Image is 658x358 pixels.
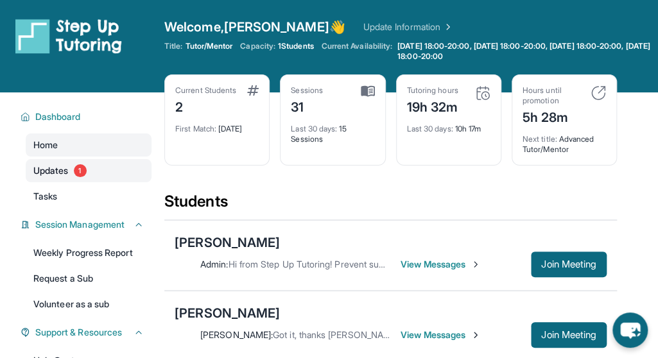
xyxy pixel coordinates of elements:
[74,164,87,177] span: 1
[35,110,81,123] span: Dashboard
[164,18,345,36] span: Welcome, [PERSON_NAME] 👋
[363,21,453,33] a: Update Information
[395,41,658,62] a: [DATE] 18:00-20:00, [DATE] 18:00-20:00, [DATE] 18:00-20:00, [DATE] 18:00-20:00
[175,96,236,116] div: 2
[185,41,232,51] span: Tutor/Mentor
[541,331,596,339] span: Join Meeting
[322,41,392,62] span: Current Availability:
[26,267,152,290] a: Request a Sub
[33,164,69,177] span: Updates
[475,85,490,101] img: card
[26,133,152,157] a: Home
[523,106,583,126] div: 5h 28m
[33,139,58,151] span: Home
[175,85,236,96] div: Current Students
[164,191,617,219] div: Students
[291,116,374,144] div: 15 Sessions
[278,41,314,51] span: 1 Students
[291,96,323,116] div: 31
[200,259,228,269] span: Admin :
[407,85,458,96] div: Tutoring hours
[26,185,152,208] a: Tasks
[273,329,401,340] span: Got it, thanks [PERSON_NAME]!
[407,116,490,134] div: 10h 17m
[30,326,144,339] button: Support & Resources
[35,218,125,231] span: Session Management
[471,259,481,269] img: Chevron-Right
[240,41,275,51] span: Capacity:
[35,326,122,339] span: Support & Resources
[541,260,596,268] span: Join Meeting
[200,329,273,340] span: [PERSON_NAME] :
[26,293,152,316] a: Volunteer as a sub
[523,126,606,155] div: Advanced Tutor/Mentor
[407,124,453,133] span: Last 30 days :
[612,312,648,348] button: chat-button
[397,41,655,62] span: [DATE] 18:00-20:00, [DATE] 18:00-20:00, [DATE] 18:00-20:00, [DATE] 18:00-20:00
[175,124,216,133] span: First Match :
[175,234,280,251] div: [PERSON_NAME]
[175,116,259,134] div: [DATE]
[531,322,607,348] button: Join Meeting
[291,85,323,96] div: Sessions
[471,330,481,340] img: Chevron-Right
[30,218,144,231] button: Session Management
[15,18,122,54] img: logo
[591,85,606,101] img: card
[361,85,375,97] img: card
[33,190,57,203] span: Tasks
[26,159,152,182] a: Updates1
[291,124,337,133] span: Last 30 days :
[440,21,453,33] img: Chevron Right
[401,258,481,271] span: View Messages
[30,110,144,123] button: Dashboard
[407,96,458,116] div: 19h 32m
[523,134,557,144] span: Next title :
[175,304,280,322] div: [PERSON_NAME]
[401,328,481,341] span: View Messages
[531,251,607,277] button: Join Meeting
[523,85,583,106] div: Hours until promotion
[247,85,259,96] img: card
[164,41,182,51] span: Title:
[26,241,152,264] a: Weekly Progress Report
